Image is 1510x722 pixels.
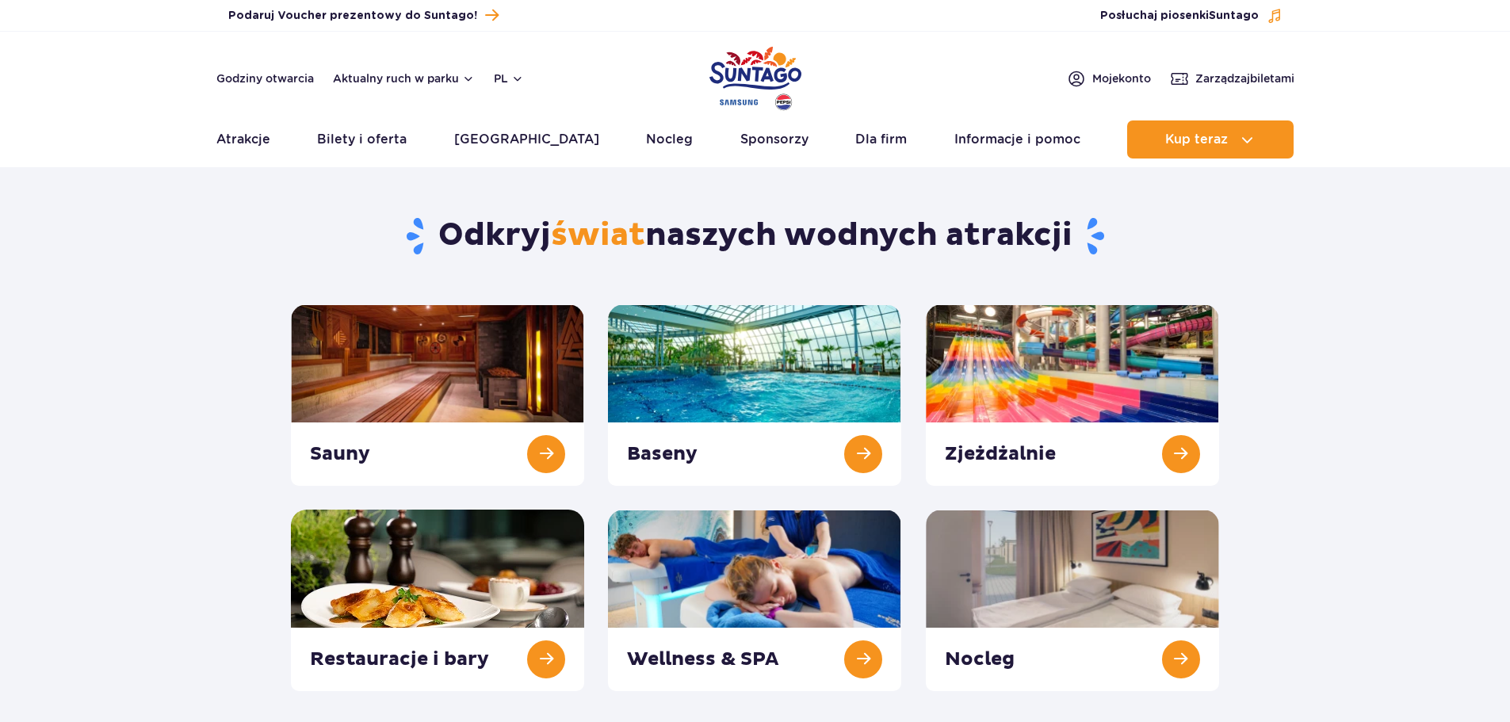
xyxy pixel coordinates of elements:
[228,5,499,26] a: Podaruj Voucher prezentowy do Suntago!
[1100,8,1259,24] span: Posłuchaj piosenki
[855,120,907,159] a: Dla firm
[1067,69,1151,88] a: Mojekonto
[333,72,475,85] button: Aktualny ruch w parku
[317,120,407,159] a: Bilety i oferta
[1165,132,1228,147] span: Kup teraz
[228,8,477,24] span: Podaruj Voucher prezentowy do Suntago!
[1195,71,1294,86] span: Zarządzaj biletami
[1100,8,1283,24] button: Posłuchaj piosenkiSuntago
[1127,120,1294,159] button: Kup teraz
[1209,10,1259,21] span: Suntago
[216,71,314,86] a: Godziny otwarcia
[494,71,524,86] button: pl
[709,40,801,113] a: Park of Poland
[1092,71,1151,86] span: Moje konto
[646,120,693,159] a: Nocleg
[954,120,1080,159] a: Informacje i pomoc
[291,216,1219,257] h1: Odkryj naszych wodnych atrakcji
[1170,69,1294,88] a: Zarządzajbiletami
[216,120,270,159] a: Atrakcje
[740,120,809,159] a: Sponsorzy
[551,216,645,255] span: świat
[454,120,599,159] a: [GEOGRAPHIC_DATA]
